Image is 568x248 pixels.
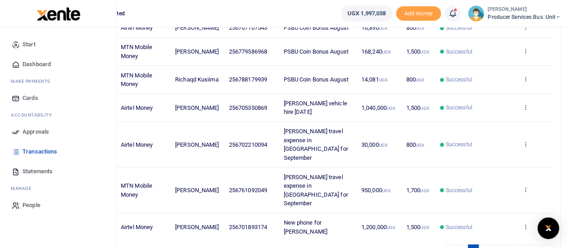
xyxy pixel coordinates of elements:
span: UGX 1,997,038 [348,9,386,18]
li: Wallet ballance [337,5,396,22]
span: 1,040,000 [361,104,395,111]
a: Add money [396,9,441,16]
span: 168,240 [361,48,391,55]
span: Successful [446,48,472,56]
span: 800 [406,24,425,31]
span: [PERSON_NAME] vehicle hire [DATE] [283,100,347,116]
span: Successful [446,104,472,112]
span: 800 [406,141,425,148]
span: 30,000 [361,141,387,148]
a: Transactions [7,142,109,162]
li: Ac [7,108,109,122]
span: [PERSON_NAME] [175,24,219,31]
span: Approvals [22,127,49,136]
span: 256788179939 [229,76,267,83]
small: UGX [387,225,395,230]
span: People [22,201,40,210]
small: UGX [379,77,387,82]
span: MTN Mobile Money [121,182,152,198]
span: PSBU Coin Bonus August [283,76,348,83]
small: UGX [416,77,424,82]
span: [PERSON_NAME] travel expense in [GEOGRAPHIC_DATA] for September [283,174,348,207]
li: Toup your wallet [396,6,441,21]
a: Statements [7,162,109,181]
span: Successful [446,140,472,149]
small: UGX [420,188,429,193]
span: [PERSON_NAME] [175,187,219,194]
span: MTN Mobile Money [121,72,152,88]
span: 1,200,000 [361,224,395,230]
img: profile-user [468,5,484,22]
small: UGX [382,50,391,54]
span: Successful [446,24,472,32]
img: logo-large [37,7,80,21]
span: 800 [406,76,425,83]
a: UGX 1,997,038 [341,5,392,22]
span: Airtel Money [121,24,153,31]
span: Airtel Money [121,104,153,111]
span: Dashboard [22,60,51,69]
a: Cards [7,88,109,108]
small: UGX [387,106,395,111]
span: 1,700 [406,187,429,194]
span: Richaqd Kusiima [175,76,219,83]
small: UGX [379,26,387,31]
span: 1,500 [406,48,429,55]
span: Producer Services Bus. Unit [488,13,561,21]
a: profile-user [PERSON_NAME] Producer Services Bus. Unit [468,5,561,22]
small: UGX [420,50,429,54]
span: Statements [22,167,53,176]
a: logo-small logo-large logo-large [36,10,80,17]
span: 1,500 [406,224,429,230]
span: PSBU Coin Bonus August [283,48,348,55]
div: Open Intercom Messenger [537,217,559,239]
span: [PERSON_NAME] travel expense in [GEOGRAPHIC_DATA] for September [283,128,348,161]
span: 256701893174 [229,224,267,230]
span: 256761092049 [229,187,267,194]
small: UGX [416,26,424,31]
span: [PERSON_NAME] [175,104,219,111]
li: M [7,181,109,195]
span: Add money [396,6,441,21]
span: ake Payments [15,78,50,85]
small: UGX [420,225,429,230]
span: [PERSON_NAME] [175,48,219,55]
li: M [7,74,109,88]
small: UGX [379,143,387,148]
span: Cards [22,94,38,103]
span: 256707107543 [229,24,267,31]
span: Successful [446,76,472,84]
small: [PERSON_NAME] [488,6,561,14]
span: 14,081 [361,76,387,83]
span: PSBU Coin Bonus August [283,24,348,31]
span: [PERSON_NAME] [175,141,219,148]
span: 256702210094 [229,141,267,148]
span: 16,890 [361,24,387,31]
span: MTN Mobile Money [121,44,152,59]
span: 950,000 [361,187,391,194]
span: 256779586968 [229,48,267,55]
span: Airtel Money [121,141,153,148]
span: Successful [446,223,472,231]
span: [PERSON_NAME] [175,224,219,230]
small: UGX [420,106,429,111]
span: countability [18,112,52,118]
span: New phone for [PERSON_NAME] [283,219,327,235]
a: Start [7,35,109,54]
span: Start [22,40,35,49]
small: UGX [416,143,424,148]
span: Transactions [22,147,57,156]
a: Dashboard [7,54,109,74]
a: People [7,195,109,215]
span: 256705350869 [229,104,267,111]
span: Successful [446,186,472,194]
span: Airtel Money [121,224,153,230]
span: anage [15,185,32,192]
span: 1,500 [406,104,429,111]
a: Approvals [7,122,109,142]
small: UGX [382,188,391,193]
